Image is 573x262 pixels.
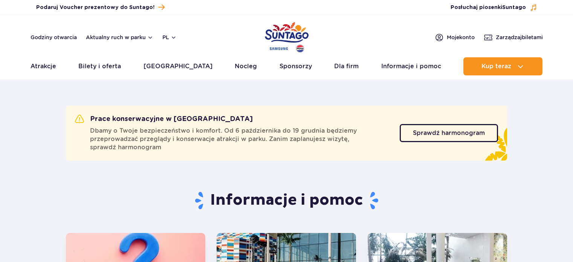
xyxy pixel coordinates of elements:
[481,63,511,70] span: Kup teraz
[496,34,543,41] span: Zarządzaj biletami
[280,57,312,75] a: Sponsorzy
[447,34,475,41] span: Moje konto
[75,115,253,124] h2: Prace konserwacyjne w [GEOGRAPHIC_DATA]
[435,33,475,42] a: Mojekonto
[484,33,543,42] a: Zarządzajbiletami
[78,57,121,75] a: Bilety i oferta
[31,57,56,75] a: Atrakcje
[502,5,526,10] span: Suntago
[413,130,485,136] span: Sprawdź harmonogram
[162,34,177,41] button: pl
[334,57,359,75] a: Dla firm
[90,127,391,152] span: Dbamy o Twoje bezpieczeństwo i komfort. Od 6 października do 19 grudnia będziemy przeprowadzać pr...
[144,57,212,75] a: [GEOGRAPHIC_DATA]
[400,124,498,142] a: Sprawdź harmonogram
[381,57,441,75] a: Informacje i pomoc
[31,34,77,41] a: Godziny otwarcia
[451,4,537,11] button: Posłuchaj piosenkiSuntago
[36,2,165,12] a: Podaruj Voucher prezentowy do Suntago!
[66,191,507,210] h1: Informacje i pomoc
[451,4,526,11] span: Posłuchaj piosenki
[265,19,309,54] a: Park of Poland
[235,57,257,75] a: Nocleg
[463,57,542,75] button: Kup teraz
[36,4,154,11] span: Podaruj Voucher prezentowy do Suntago!
[86,34,153,40] button: Aktualny ruch w parku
